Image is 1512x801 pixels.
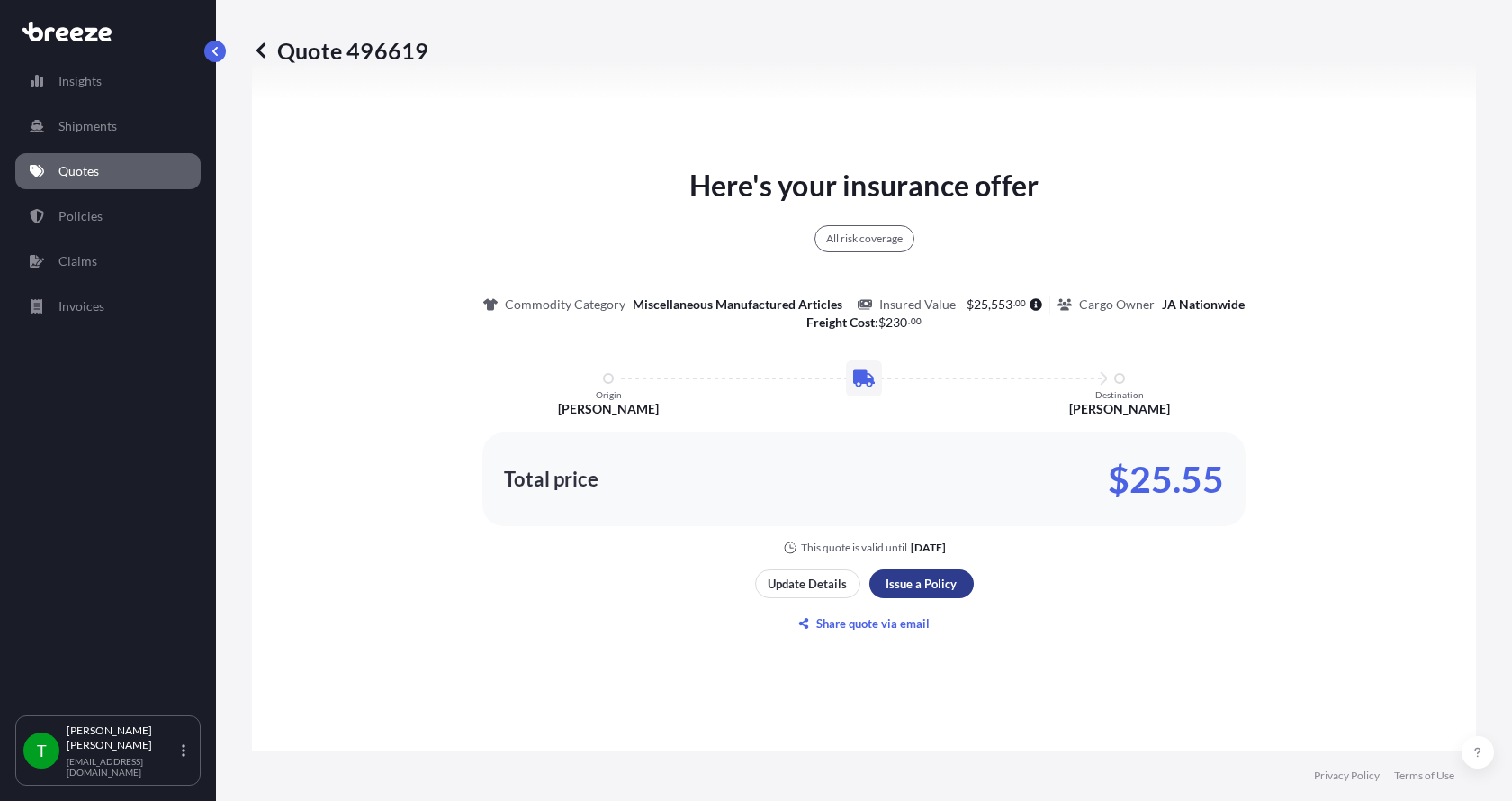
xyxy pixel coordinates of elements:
p: Insured Value [879,296,956,314]
a: Quotes [15,153,201,189]
a: Privacy Policy [1314,769,1380,783]
p: [EMAIL_ADDRESS][DOMAIN_NAME] [67,756,178,778]
p: Invoices [58,297,104,315]
p: Commodity Category [505,296,625,314]
p: This quote is valid until [801,541,907,555]
p: Share quote via email [816,614,930,633]
span: 00 [1015,300,1026,306]
span: , [988,298,991,311]
span: . [908,318,910,324]
p: Claims [58,252,97,270]
p: Total price [504,470,598,488]
span: $ [967,298,974,311]
p: : [806,314,922,332]
b: Freight Cost [806,314,875,330]
a: Shipments [15,108,201,144]
p: Destination [1095,389,1144,400]
a: Terms of Use [1394,769,1454,783]
p: Insights [58,72,102,90]
p: Cargo Owner [1079,296,1155,314]
p: [PERSON_NAME] [PERSON_NAME] [67,724,178,752]
p: Quotes [58,162,99,180]
span: $ [878,316,886,329]
p: Here's your insurance offer [689,164,1039,207]
button: Issue a Policy [869,569,974,598]
span: T [37,742,47,760]
div: All risk coverage [814,225,914,252]
span: 230 [886,316,907,329]
p: Quote 496619 [252,36,428,65]
p: Issue a Policy [886,575,957,593]
p: JA Nationwide [1162,296,1245,314]
a: Claims [15,243,201,279]
p: Miscellaneous Manufactured Articles [633,296,842,314]
p: $25.55 [1108,465,1224,494]
span: 00 [911,318,922,324]
p: Policies [58,207,103,225]
span: 25 [974,298,988,311]
p: [PERSON_NAME] [1069,400,1170,418]
p: Shipments [58,117,117,135]
span: 553 [991,298,1012,311]
a: Policies [15,198,201,234]
button: Update Details [755,569,860,598]
p: Origin [596,389,622,400]
a: Insights [15,63,201,99]
p: [DATE] [911,541,946,555]
p: [PERSON_NAME] [558,400,659,418]
button: Share quote via email [755,609,974,638]
a: Invoices [15,288,201,324]
span: . [1013,300,1015,306]
p: Update Details [768,575,847,593]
